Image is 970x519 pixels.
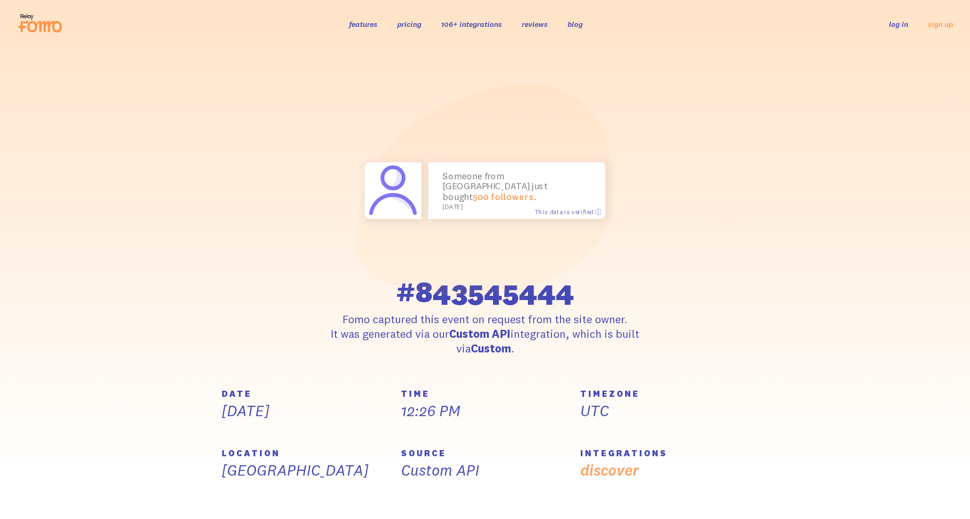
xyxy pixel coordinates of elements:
[471,341,511,355] strong: Custom
[222,390,390,398] h5: DATE
[401,460,569,480] p: Custom API
[889,19,908,29] a: log in
[535,208,601,216] span: This data is verified ⓘ
[349,19,377,29] a: features
[401,449,569,458] h5: SOURCE
[397,19,421,29] a: pricing
[222,460,390,480] p: [GEOGRAPHIC_DATA]
[580,461,639,479] a: discover
[222,401,390,421] p: [DATE]
[441,19,502,29] a: 106+ integrations
[365,162,421,219] img: services__followers.svg
[396,277,574,306] span: #843545444
[311,312,659,356] p: Fomo captured this event on request from the site owner. It was generated via our integration, wh...
[401,390,569,398] h5: TIME
[443,171,591,211] p: Someone from [GEOGRAPHIC_DATA] just bought .
[928,19,953,29] a: sign up
[472,191,534,202] a: 500 followers
[580,449,748,458] h5: INTEGRATIONS
[580,401,748,421] p: UTC
[443,203,587,210] small: [DATE]
[522,19,548,29] a: reviews
[222,449,390,458] h5: LOCATION
[580,390,748,398] h5: TIMEZONE
[568,19,583,29] a: blog
[449,326,510,341] strong: Custom API
[401,401,569,421] p: 12:26 PM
